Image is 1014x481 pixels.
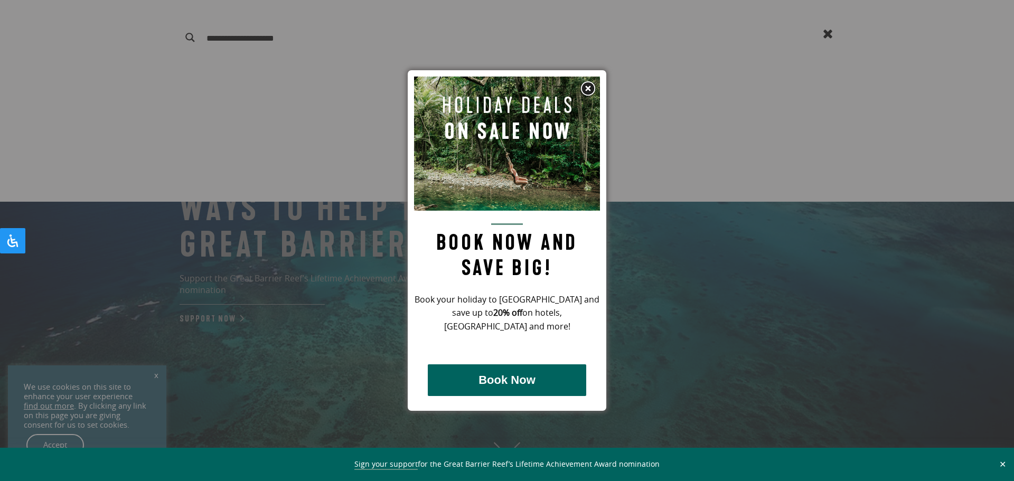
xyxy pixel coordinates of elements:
p: Book your holiday to [GEOGRAPHIC_DATA] and save up to on hotels, [GEOGRAPHIC_DATA] and more! [414,293,600,334]
button: Book Now [428,364,586,396]
img: Pop up image for Holiday Packages [414,77,600,211]
span: for the Great Barrier Reef’s Lifetime Achievement Award nomination [354,459,660,470]
img: Close [580,81,596,97]
strong: 20% off [493,307,522,318]
h2: Book now and save big! [414,223,600,281]
button: Close [997,459,1009,469]
a: Sign your support [354,459,418,470]
svg: Open Accessibility Panel [6,234,19,247]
